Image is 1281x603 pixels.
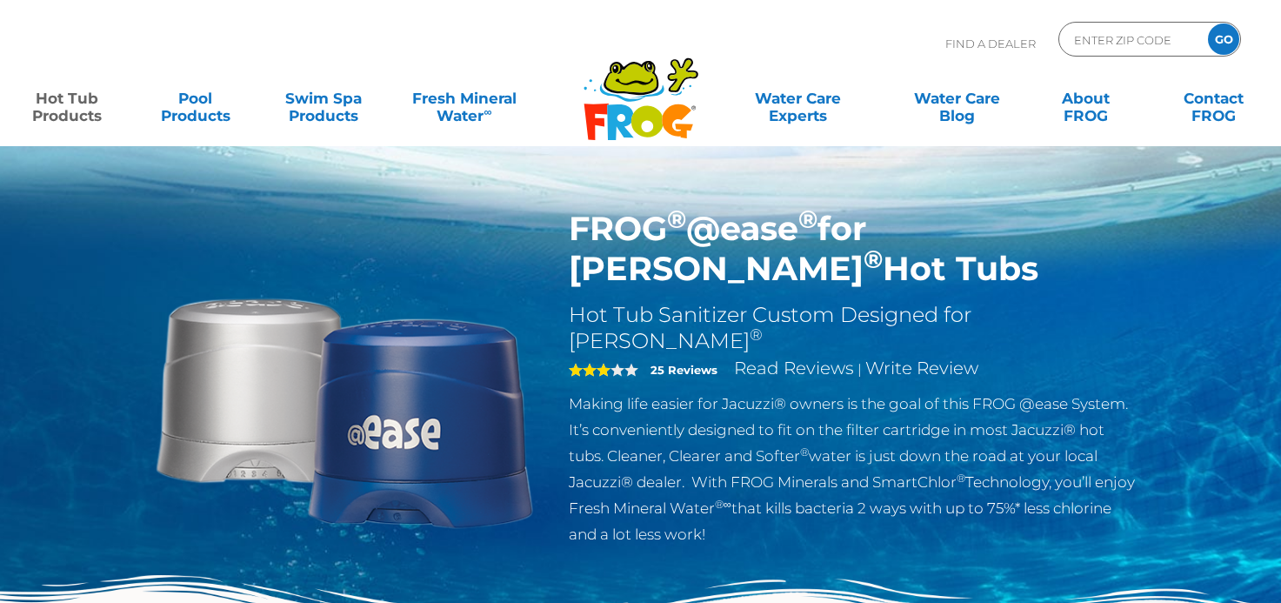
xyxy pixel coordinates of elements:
[857,361,862,378] span: |
[908,81,1008,116] a: Water CareBlog
[734,358,854,379] a: Read Reviews
[1208,23,1239,55] input: GO
[145,81,245,116] a: PoolProducts
[569,391,1137,547] p: Making life easier for Jacuzzi® owners is the goal of this FROG @ease System. It’s conveniently d...
[1036,81,1136,116] a: AboutFROG
[569,209,1137,289] h1: FROG @ease for [PERSON_NAME] Hot Tubs
[717,81,879,116] a: Water CareExperts
[865,358,978,379] a: Write Review
[715,498,731,511] sup: ®∞
[569,302,1137,354] h2: Hot Tub Sanitizer Custom Designed for [PERSON_NAME]
[750,325,763,345] sup: ®
[651,363,717,377] strong: 25 Reviews
[274,81,374,116] a: Swim SpaProducts
[569,363,610,377] span: 3
[17,81,117,116] a: Hot TubProducts
[667,204,686,234] sup: ®
[484,105,491,118] sup: ∞
[402,81,526,116] a: Fresh MineralWater∞
[1164,81,1264,116] a: ContactFROG
[798,204,817,234] sup: ®
[957,472,965,485] sup: ®
[574,35,708,141] img: Frog Products Logo
[800,446,809,459] sup: ®
[945,22,1036,65] p: Find A Dealer
[864,244,883,274] sup: ®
